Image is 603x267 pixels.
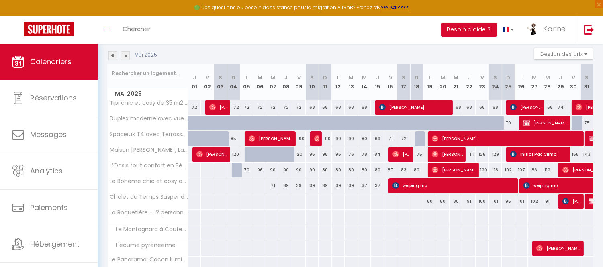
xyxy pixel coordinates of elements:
p: Mai 2025 [135,51,157,59]
th: 28 [541,64,554,100]
th: 08 [279,64,292,100]
abbr: M [440,74,445,82]
div: 68 [450,100,463,115]
span: [PERSON_NAME] [562,194,580,209]
div: 39 [279,178,292,193]
abbr: M [454,74,458,82]
div: 95 [306,147,319,162]
abbr: J [284,74,288,82]
abbr: J [468,74,471,82]
a: >>> ICI <<<< [381,4,409,11]
div: 143 [580,147,593,162]
div: 85 [227,131,240,146]
div: 80 [423,194,437,209]
th: 16 [384,64,397,100]
abbr: D [415,74,419,82]
abbr: S [493,74,497,82]
button: Gestion des prix [534,48,593,60]
span: Réservations [30,93,77,103]
span: Initial Pac Clima [510,147,568,162]
th: 01 [188,64,201,100]
span: weiping mo [392,178,516,193]
div: 90 [266,163,280,177]
div: 70 [240,163,253,177]
th: 31 [580,64,593,100]
div: 68 [306,100,319,115]
th: 06 [253,64,266,100]
th: 29 [554,64,567,100]
div: 90 [292,131,306,146]
div: 37 [358,178,371,193]
img: Super Booking [24,22,74,36]
abbr: V [297,74,301,82]
img: ... [526,23,538,35]
abbr: M [545,74,550,82]
span: [PERSON_NAME] [523,115,568,130]
div: 80 [319,163,332,177]
div: 101 [489,194,502,209]
div: 90 [279,163,292,177]
th: 10 [306,64,319,100]
div: 72 [240,100,253,115]
span: L'écume pyrénéenne [109,241,178,250]
div: 83 [397,163,411,177]
div: 87 [384,163,397,177]
div: 68 [345,100,358,115]
span: Paiements [30,202,68,212]
div: 102 [502,163,515,177]
abbr: L [520,74,523,82]
div: 86 [528,163,541,177]
span: [PERSON_NAME] [379,100,450,115]
div: 72 [266,100,280,115]
abbr: M [532,74,537,82]
span: La Roquetière - 12 personnes [109,210,189,216]
div: 100 [476,194,489,209]
div: 78 [358,147,371,162]
div: 39 [292,178,306,193]
abbr: J [559,74,562,82]
abbr: M [270,74,275,82]
th: 19 [423,64,437,100]
div: 90 [292,163,306,177]
th: 22 [462,64,476,100]
div: 102 [528,194,541,209]
div: 111 [462,147,476,162]
span: [PERSON_NAME] Sachou [PERSON_NAME] Sachou [PERSON_NAME] [536,241,581,256]
abbr: S [219,74,222,82]
span: Messages [30,129,67,139]
abbr: D [323,74,327,82]
div: 90 [306,163,319,177]
span: Maison [PERSON_NAME], La Rétro Chic à [GEOGRAPHIC_DATA] [109,147,189,153]
div: 75 [580,116,593,130]
abbr: M [349,74,354,82]
div: 120 [476,163,489,177]
div: 118 [489,163,502,177]
div: 91 [462,194,476,209]
div: 155 [567,147,581,162]
span: Le Panorama, Cocon lumineux à deux pas de la gare [109,257,189,263]
div: 39 [345,178,358,193]
span: Le Montagnard à Cauterets [109,225,189,234]
abbr: D [231,74,235,82]
div: 72 [292,100,306,115]
div: 120 [292,147,306,162]
abbr: L [337,74,339,82]
span: Hébergement [30,239,80,249]
div: 95 [319,147,332,162]
div: 112 [541,163,554,177]
div: 125 [476,147,489,162]
div: 72 [188,100,201,115]
span: [PERSON_NAME] [249,131,293,146]
th: 14 [358,64,371,100]
div: 95 [502,194,515,209]
abbr: S [402,74,405,82]
abbr: M [362,74,367,82]
a: Chercher [117,16,156,44]
span: Le Bohème chic et cosy au cœur de Pau [109,178,189,184]
th: 04 [227,64,240,100]
span: Spacieux T4 avec Terrasses à Lons [109,131,189,137]
th: 17 [397,64,411,100]
div: 96 [253,163,266,177]
div: 80 [450,194,463,209]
